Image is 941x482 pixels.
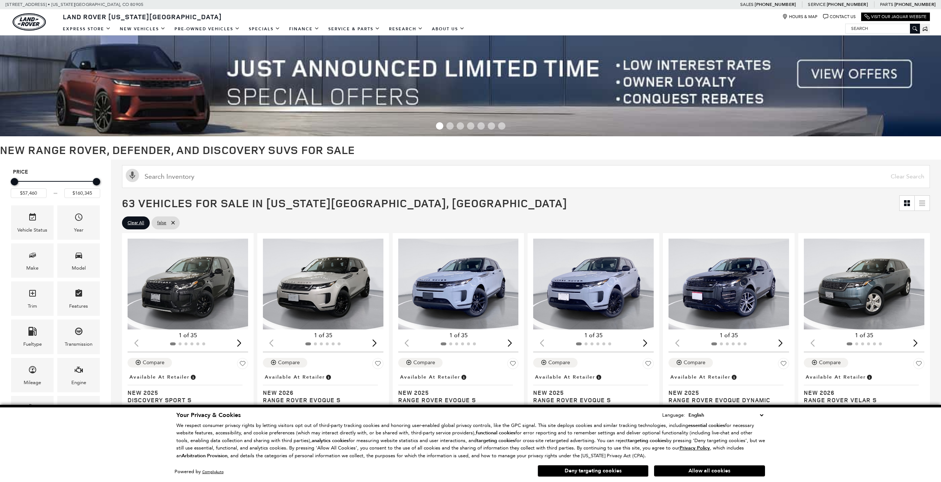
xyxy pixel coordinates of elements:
button: Compare Vehicle [804,358,848,368]
span: Range Rover Evoque S [263,396,378,404]
a: Contact Us [823,14,856,20]
strong: essential cookies [688,422,725,429]
span: Vehicle [28,211,37,226]
span: Mileage [28,363,37,379]
div: Model [72,264,86,272]
div: Next slide [505,335,515,351]
span: Available at Retailer [400,373,460,381]
a: Available at RetailerNew 2026Range Rover Velar S [804,372,924,404]
div: Powered by [175,469,224,474]
span: Available at Retailer [265,373,325,381]
span: Range Rover Velar S [804,396,919,404]
span: Vehicle is in stock and ready for immediate delivery. Due to demand, availability is subject to c... [190,373,196,381]
div: YearYear [57,205,100,240]
div: Maximum Price [93,178,100,185]
a: Available at RetailerNew 2025Range Rover Evoque Dynamic [668,372,789,404]
div: Fueltype [23,340,42,348]
div: Trim [28,302,37,310]
button: Compare Vehicle [128,358,172,368]
div: ColorColor [11,396,54,430]
div: Engine [71,379,86,387]
span: Color [28,401,37,417]
span: Range Rover Evoque S [398,396,513,404]
a: Available at RetailerNew 2025Range Rover Evoque S [398,372,519,404]
button: Compare Vehicle [668,358,713,368]
span: New 2025 [533,389,648,396]
span: New 2026 [263,389,378,396]
a: About Us [427,23,469,35]
span: New 2025 [398,389,513,396]
svg: Click to toggle on voice search [126,169,139,182]
a: Hours & Map [782,14,818,20]
span: Vehicle is in stock and ready for immediate delivery. Due to demand, availability is subject to c... [595,373,602,381]
a: Available at RetailerNew 2025Discovery Sport S [128,372,248,404]
div: Compare [278,359,300,366]
a: ComplyAuto [202,469,224,474]
span: Available at Retailer [806,373,866,381]
p: We respect consumer privacy rights by letting visitors opt out of third-party tracking cookies an... [176,422,765,460]
input: Minimum [11,188,47,198]
span: Engine [74,363,83,379]
div: MakeMake [11,243,54,278]
img: Land Rover [13,13,46,31]
div: FeaturesFeatures [57,281,100,316]
a: Pre-Owned Vehicles [170,23,244,35]
a: Research [385,23,427,35]
a: Land Rover [US_STATE][GEOGRAPHIC_DATA] [58,12,226,21]
button: Deny targeting cookies [538,465,649,477]
div: 1 / 2 [804,239,925,329]
span: Range Rover Evoque S [533,396,648,404]
div: Mileage [24,379,41,387]
u: Privacy Policy [680,445,710,451]
img: 2025 Land Rover Discovery Sport S 1 [128,239,249,329]
span: Go to slide 4 [467,122,474,130]
div: Language: [662,413,685,417]
img: 2025 Land Rover Range Rover Evoque S 1 [398,239,519,329]
a: Finance [285,23,324,35]
span: Make [28,249,37,264]
span: New 2025 [128,389,243,396]
div: VehicleVehicle Status [11,205,54,240]
button: details tab [468,404,509,420]
div: EngineEngine [57,358,100,392]
div: 1 of 35 [398,331,519,339]
span: Discovery Sport S [128,396,243,404]
span: Go to slide 1 [436,122,443,130]
div: Minimum Price [11,178,18,185]
div: Transmission [65,340,92,348]
div: Next slide [234,335,244,351]
a: [PHONE_NUMBER] [894,1,935,7]
a: [PHONE_NUMBER] [827,1,868,7]
div: 1 / 2 [398,239,519,329]
a: [STREET_ADDRESS] • [US_STATE][GEOGRAPHIC_DATA], CO 80905 [6,2,143,7]
button: Allow all cookies [654,465,765,476]
span: Go to slide 2 [446,122,454,130]
a: Specials [244,23,285,35]
button: Compare Vehicle [533,358,578,368]
img: 2025 Land Rover Range Rover Evoque Dynamic 1 [668,239,790,329]
button: Save Vehicle [913,358,924,372]
button: Compare Vehicle [263,358,307,368]
span: Available at Retailer [535,373,595,381]
a: Available at RetailerNew 2025Range Rover Evoque S [533,372,654,404]
div: TransmissionTransmission [57,319,100,354]
div: Year [74,226,84,234]
select: Language Select [687,411,765,419]
a: Service & Parts [324,23,385,35]
span: Vehicle is in stock and ready for immediate delivery. Due to demand, availability is subject to c... [325,373,332,381]
div: 1 of 35 [263,331,383,339]
button: details tab [874,404,915,420]
div: BodystyleBodystyle [57,396,100,430]
strong: Arbitration Provision [182,452,227,459]
img: 2026 Land Rover Range Rover Evoque S 1 [263,239,384,329]
div: Price [11,175,100,198]
div: Make [26,264,38,272]
nav: Main Navigation [58,23,469,35]
span: Sales [740,2,754,7]
div: 1 / 2 [668,239,790,329]
span: Go to slide 7 [498,122,505,130]
div: Next slide [775,335,785,351]
button: Save Vehicle [643,358,654,372]
button: details tab [738,404,779,420]
div: Compare [143,359,165,366]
